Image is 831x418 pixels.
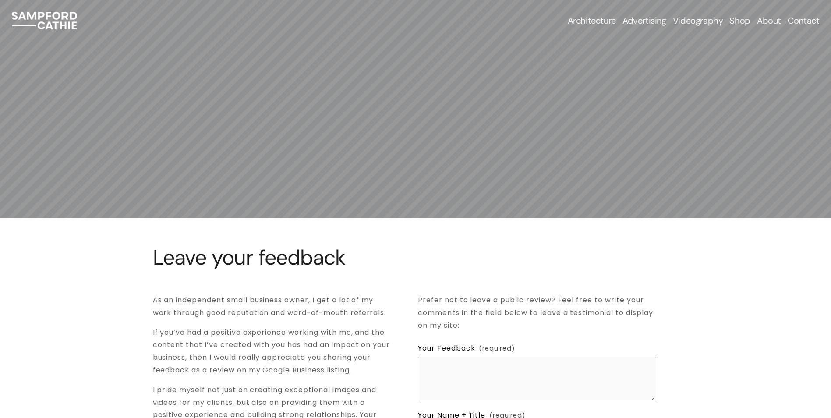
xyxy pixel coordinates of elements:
span: (required) [479,343,515,354]
a: Videography [673,14,723,27]
span: Architecture [568,15,616,26]
a: Shop [729,14,750,27]
a: folder dropdown [622,14,666,27]
a: folder dropdown [568,14,616,27]
h1: Leave your feedback [153,246,546,269]
span: Your Feedback [418,342,475,355]
p: Prefer not to leave a public review? Feel free to write your comments in the field below to leave... [418,294,656,332]
a: About [757,14,781,27]
a: Contact [788,14,819,27]
span: Advertising [622,15,666,26]
p: As an independent small business owner, I get a lot of my work through good reputation and word-o... [153,294,391,319]
p: If you’ve had a positive experience working with me, and the content that I’ve created with you h... [153,326,391,377]
img: Sampford Cathie Photo + Video [12,12,77,29]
